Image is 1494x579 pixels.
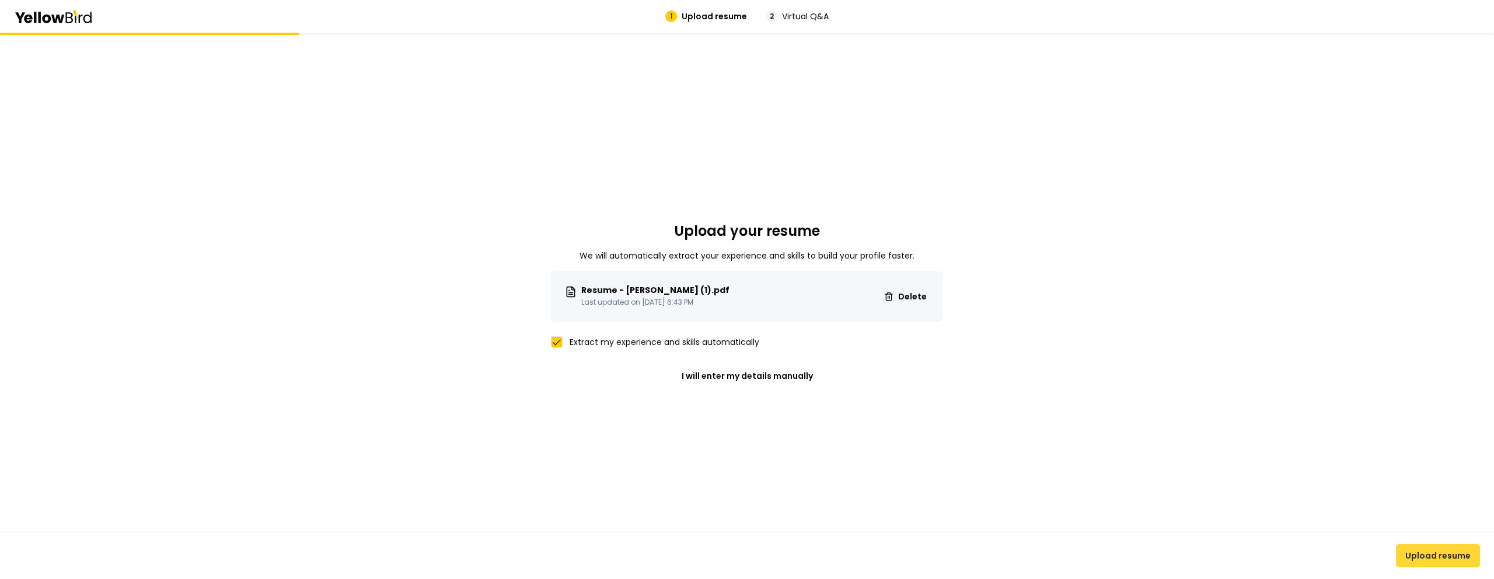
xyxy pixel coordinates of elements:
[1396,544,1480,567] button: Upload resume
[898,291,927,302] span: Delete
[570,336,759,348] label: Extract my experience and skills automatically
[682,11,747,22] span: Upload resume
[665,11,677,22] div: 1
[875,285,936,308] button: Delete
[782,11,829,22] span: Virtual Q&A
[580,250,914,261] p: We will automatically extract your experience and skills to build your profile faster.
[581,298,729,307] p: Last updated on [DATE] 6:43 PM
[663,362,832,390] button: I will enter my details manually
[674,222,820,240] h2: Upload your resume
[766,11,777,22] div: 2
[581,286,729,294] p: Resume - [PERSON_NAME] (1).pdf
